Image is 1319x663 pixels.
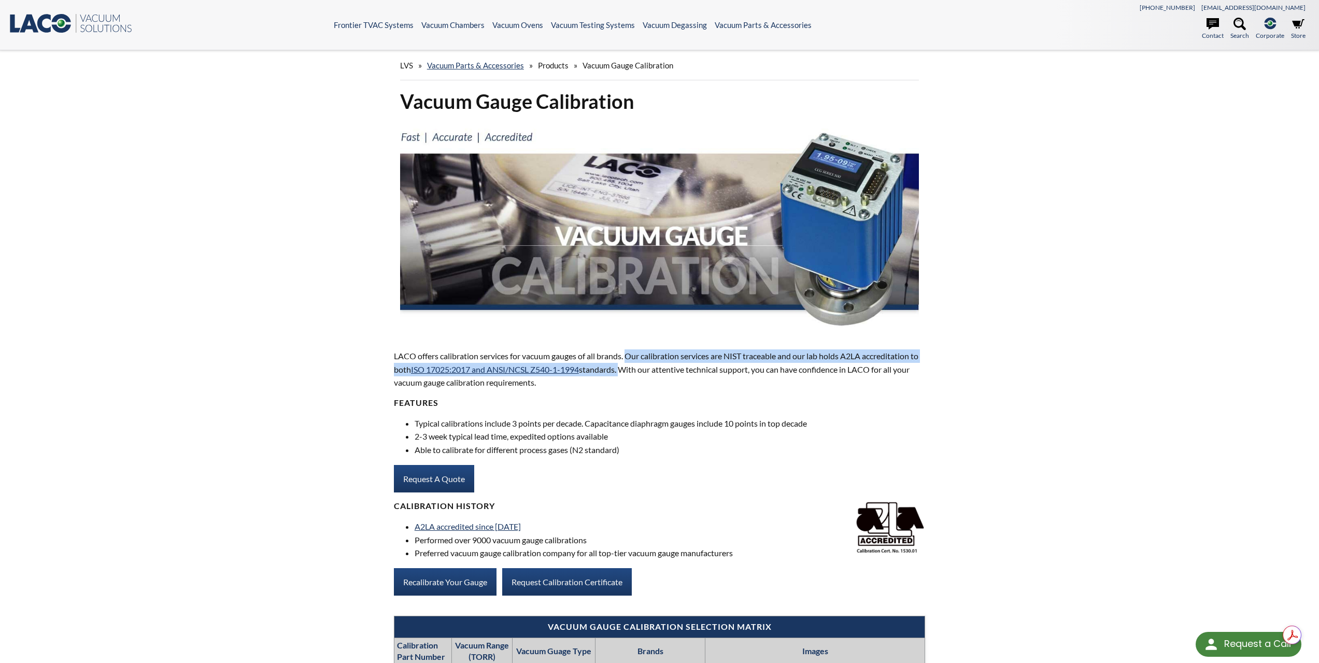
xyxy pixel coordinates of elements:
span: Vacuum Gauge Calibration [583,61,673,70]
a: Contact [1202,18,1224,40]
li: Typical calibrations include 3 points per decade. Capacitance diaphragm gauges include 10 points ... [415,417,926,430]
li: Preferred vacuum gauge calibration company for all top-tier vacuum gauge manufacturers [415,546,926,560]
h1: Vacuum Gauge Calibration [400,89,919,114]
a: Vacuum Degassing [643,20,707,30]
h4: Calibration History [394,501,926,512]
a: Frontier TVAC Systems [334,20,414,30]
a: Request A Quote [394,465,474,493]
li: 2-3 week typical lead time, expedited options available [415,430,926,443]
li: Performed over 9000 vacuum gauge calibrations [415,533,926,547]
a: [EMAIL_ADDRESS][DOMAIN_NAME] [1201,4,1306,11]
a: Vacuum Chambers [421,20,485,30]
a: [PHONE_NUMBER] [1140,4,1195,11]
span: Corporate [1256,31,1284,40]
div: Request a Call [1224,632,1291,656]
a: A2LA accredited since [DATE] [415,521,521,531]
a: Store [1291,18,1306,40]
img: A2LAlogo_hires.jpg [855,501,925,554]
p: LACO offers calibration services for vacuum gauges of all brands. Our calibration services are NI... [394,349,926,389]
a: Recalibrate Your Gauge [394,568,497,596]
a: Vacuum Parts & Accessories [715,20,812,30]
a: Search [1230,18,1249,40]
div: » » » [400,51,919,80]
div: Request a Call [1196,632,1301,657]
a: Vacuum Parts & Accessories [427,61,524,70]
li: Able to calibrate for different process gases (N2 standard) [415,443,926,457]
a: Vacuum Testing Systems [551,20,635,30]
span: Products [538,61,569,70]
h4: Features [394,398,926,408]
span: LVS [400,61,413,70]
a: Request Calibration Certificate [502,568,632,596]
a: Vacuum Ovens [492,20,543,30]
h4: Vacuum Gauge Calibration Selection Matrix [400,622,920,632]
img: Vacuum Gauge Calibration header [400,122,919,330]
img: round button [1203,636,1219,653]
a: ISO 17025:2017 and ANSI/NCSL Z540-1-1994 [411,364,579,374]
